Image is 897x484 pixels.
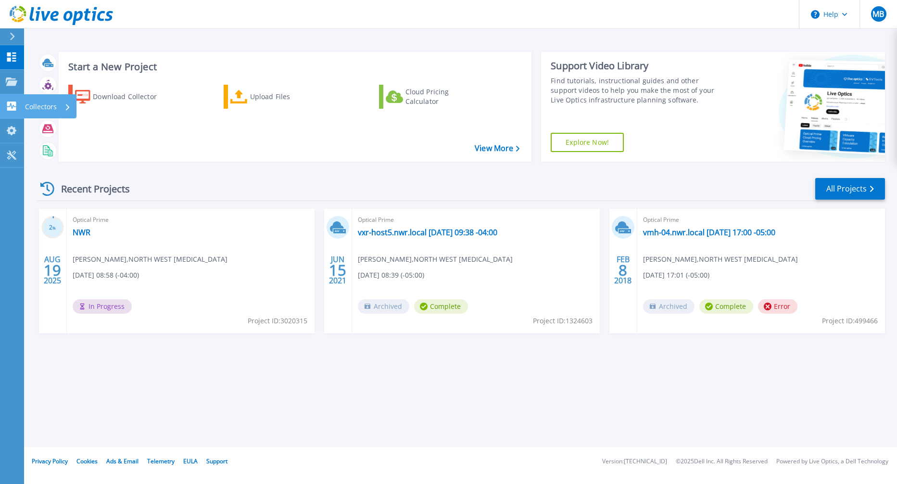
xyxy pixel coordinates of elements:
span: Optical Prime [73,215,309,225]
a: vmh-04.nwr.local [DATE] 17:00 -05:00 [643,228,775,237]
a: Support [206,457,227,465]
h3: 2 [41,222,64,233]
a: All Projects [815,178,885,200]
span: MB [872,10,884,18]
a: EULA [183,457,198,465]
span: 19 [44,266,61,274]
span: Project ID: 1324603 [533,316,593,326]
div: Upload Files [250,87,327,106]
div: JUN 2021 [328,253,347,288]
span: [PERSON_NAME] , NORTH WEST [MEDICAL_DATA] [73,254,227,265]
div: Download Collector [93,87,170,106]
div: AUG 2025 [43,253,62,288]
span: [PERSON_NAME] , NORTH WEST [MEDICAL_DATA] [643,254,798,265]
li: Powered by Live Optics, a Dell Technology [776,459,888,465]
span: Archived [358,299,409,314]
span: [DATE] 17:01 (-05:00) [643,270,709,280]
span: Project ID: 3020315 [248,316,307,326]
a: Privacy Policy [32,457,68,465]
div: Find tutorials, instructional guides and other support videos to help you make the most of your L... [551,76,726,105]
span: 15 [329,266,346,274]
div: Cloud Pricing Calculator [405,87,482,106]
div: FEB 2018 [614,253,632,288]
span: [DATE] 08:39 (-05:00) [358,270,424,280]
span: Project ID: 499466 [822,316,878,326]
li: © 2025 Dell Inc. All Rights Reserved [676,459,768,465]
span: Complete [414,299,468,314]
a: NWR [73,228,90,237]
span: Optical Prime [643,215,879,225]
a: View More [475,144,519,153]
a: vxr-host5.nwr.local [DATE] 09:38 -04:00 [358,228,497,237]
a: Download Collector [68,85,176,109]
a: Explore Now! [551,133,624,152]
a: Telemetry [147,457,175,465]
li: Version: [TECHNICAL_ID] [602,459,667,465]
a: Ads & Email [106,457,139,465]
span: % [52,225,56,230]
a: Upload Files [224,85,331,109]
span: [DATE] 08:58 (-04:00) [73,270,139,280]
p: Collectors [25,94,57,119]
span: Complete [699,299,753,314]
div: Recent Projects [37,177,143,201]
span: [PERSON_NAME] , NORTH WEST [MEDICAL_DATA] [358,254,513,265]
a: Cookies [76,457,98,465]
h3: Start a New Project [68,62,519,72]
div: Support Video Library [551,60,726,72]
a: Cloud Pricing Calculator [379,85,486,109]
span: In Progress [73,299,132,314]
span: Archived [643,299,695,314]
span: Optical Prime [358,215,594,225]
span: Error [758,299,797,314]
span: 8 [619,266,627,274]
